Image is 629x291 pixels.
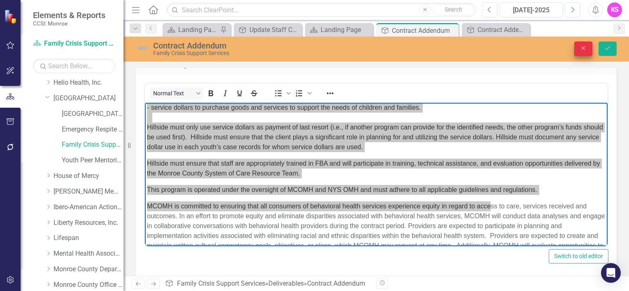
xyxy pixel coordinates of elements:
img: Not Defined [136,42,149,55]
div: Family Crisis Support Services [153,50,402,56]
button: Switch to old editor [549,249,608,263]
div: Numbered list [292,88,313,99]
a: Deliverables [268,279,304,287]
button: Reveal or hide additional toolbar items [323,88,337,99]
h3: Service Description [142,62,610,69]
button: KS [607,2,622,17]
div: Update Staff Contacts and Website Link on Agency Landing Page [249,25,300,35]
div: Landing Page [178,25,218,35]
iframe: Rich Text Area [145,103,608,246]
div: Contract Addendum [478,25,528,35]
div: Bullet list [271,88,292,99]
a: House of Mercy [54,171,123,181]
span: Normal Text [153,90,193,97]
div: » » [165,279,370,289]
span: Elements & Reports [33,10,105,20]
a: Youth Peer Mentoring [62,156,123,165]
div: [DATE]-2025 [503,5,560,15]
a: Emergency Respite [PERSON_NAME] Care [62,125,123,134]
a: [PERSON_NAME] Memorial Institute, Inc. [54,187,123,196]
img: ClearPoint Strategy [4,9,19,24]
input: Search ClearPoint... [167,3,476,17]
div: Open Intercom Messenger [601,263,621,283]
a: Contract Addendum [464,25,528,35]
a: [GEOGRAPHIC_DATA] [54,94,123,103]
a: Monroe County Office of Mental Health [54,280,123,290]
a: Liberty Resources, Inc. [54,218,123,228]
p: MCOMH is committed to ensuring that all consumers of behavioral health services experience equity... [2,99,461,168]
a: Monroe County Department of Social Services [54,265,123,274]
button: Search [433,4,474,16]
button: Strikethrough [247,88,261,99]
a: Ibero-American Action League, Inc. [54,203,123,212]
div: Contract Addendum [153,41,402,50]
a: [GEOGRAPHIC_DATA] (MCOMH Internal) [62,109,123,119]
div: Landing Page [321,25,371,35]
a: Family Crisis Support Services [177,279,265,287]
a: Lifespan [54,233,123,243]
button: Underline [233,88,247,99]
div: Contract Addendum [392,25,457,36]
button: Block Normal Text [150,88,203,99]
a: Update Staff Contacts and Website Link on Agency Landing Page [236,25,300,35]
small: CCSI: Monroe [33,20,105,27]
button: [DATE]-2025 [500,2,563,17]
a: Landing Page [307,25,371,35]
span: Search [445,6,462,13]
input: Search Below... [33,59,115,73]
button: Italic [218,88,232,99]
button: Bold [204,88,218,99]
a: Mental Health Association [54,249,123,259]
div: Contract Addendum [307,279,365,287]
a: Landing Page [165,25,218,35]
a: Helio Health, Inc. [54,78,123,88]
a: Family Crisis Support Services [33,39,115,48]
a: Family Crisis Support Services [62,140,123,150]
